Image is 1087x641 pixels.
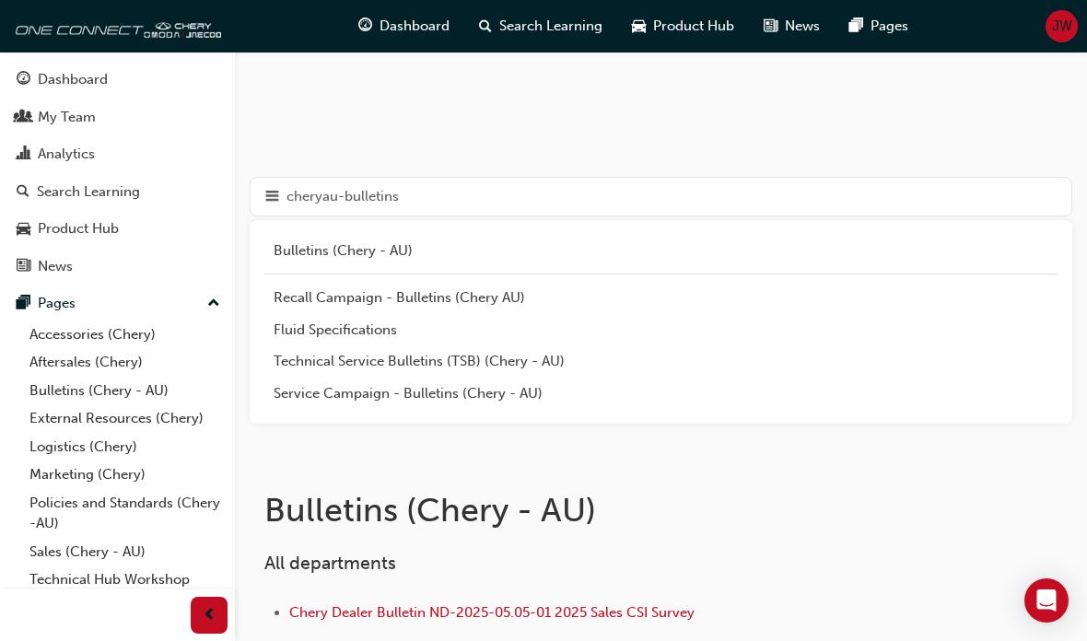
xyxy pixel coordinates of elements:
span: search-icon [479,15,492,38]
a: news-iconNews [749,7,835,45]
a: Marketing (Chery) [22,460,228,489]
a: Technical Hub Workshop information [22,565,228,614]
div: Analytics [38,144,95,165]
a: Aftersales (Chery) [22,348,228,377]
div: Service Campaign - Bulletins (Chery - AU) [274,383,1048,404]
a: Fluid Specifications [264,314,1058,346]
a: Dashboard [7,63,228,97]
span: search-icon [17,184,29,201]
a: car-iconProduct Hub [617,7,749,45]
span: up-icon [207,292,220,316]
span: guage-icon [358,15,372,38]
div: Recall Campaign - Bulletins (Chery AU) [274,287,1048,309]
span: All departments [264,553,396,574]
span: car-icon [632,15,646,38]
div: My Team [38,107,96,128]
span: news-icon [764,15,777,38]
a: Accessories (Chery) [22,320,228,349]
span: pages-icon [849,15,863,38]
div: Fluid Specifications [274,320,1048,341]
a: guage-iconDashboard [344,7,464,45]
a: Product Hub [7,212,228,246]
span: Pages [871,16,908,37]
span: News [785,16,820,37]
span: Search Learning [499,16,602,37]
a: Service Campaign - Bulletins (Chery - AU) [264,378,1058,410]
div: Dashboard [38,69,108,90]
button: DashboardMy TeamAnalyticsSearch LearningProduct HubNews [7,59,228,286]
img: oneconnect [9,7,221,44]
span: cheryau-bulletins [286,186,399,207]
button: hamburger-iconcheryau-bulletins [250,177,1072,216]
a: External Resources (Chery) [22,404,228,433]
a: search-iconSearch Learning [464,7,617,45]
span: hamburger-icon [265,185,279,208]
h1: Bulletins (Chery - AU) [264,490,947,530]
div: Bulletins (Chery - AU) [274,240,1048,262]
div: Technical Service Bulletins (TSB) (Chery - AU) [274,351,1048,372]
a: Bulletins (Chery - AU) [264,235,1058,267]
a: Chery Dealer Bulletin ND-2025-05.05-01 2025 Sales CSI Survey [289,604,695,621]
div: Open Intercom Messenger [1024,578,1069,623]
a: Logistics (Chery) [22,433,228,461]
span: chart-icon [17,146,30,163]
a: pages-iconPages [835,7,923,45]
a: Sales (Chery - AU) [22,538,228,566]
span: people-icon [17,110,30,126]
button: JW [1046,10,1078,42]
a: Bulletins (Chery - AU) [22,377,228,405]
span: prev-icon [203,604,216,627]
div: Pages [38,293,76,314]
div: Search Learning [37,181,140,203]
span: guage-icon [17,72,30,88]
a: Search Learning [7,175,228,209]
div: Product Hub [38,218,119,239]
a: My Team [7,100,228,134]
span: pages-icon [17,296,30,312]
a: Technical Service Bulletins (TSB) (Chery - AU) [264,345,1058,378]
a: Analytics [7,137,228,171]
span: JW [1052,16,1072,37]
span: car-icon [17,221,30,238]
button: Pages [7,286,228,320]
a: News [7,250,228,284]
a: Recall Campaign - Bulletins (Chery AU) [264,282,1058,314]
span: news-icon [17,259,30,275]
span: Dashboard [380,16,450,37]
span: Product Hub [653,16,734,37]
div: News [38,256,73,277]
a: Policies and Standards (Chery -AU) [22,489,228,538]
